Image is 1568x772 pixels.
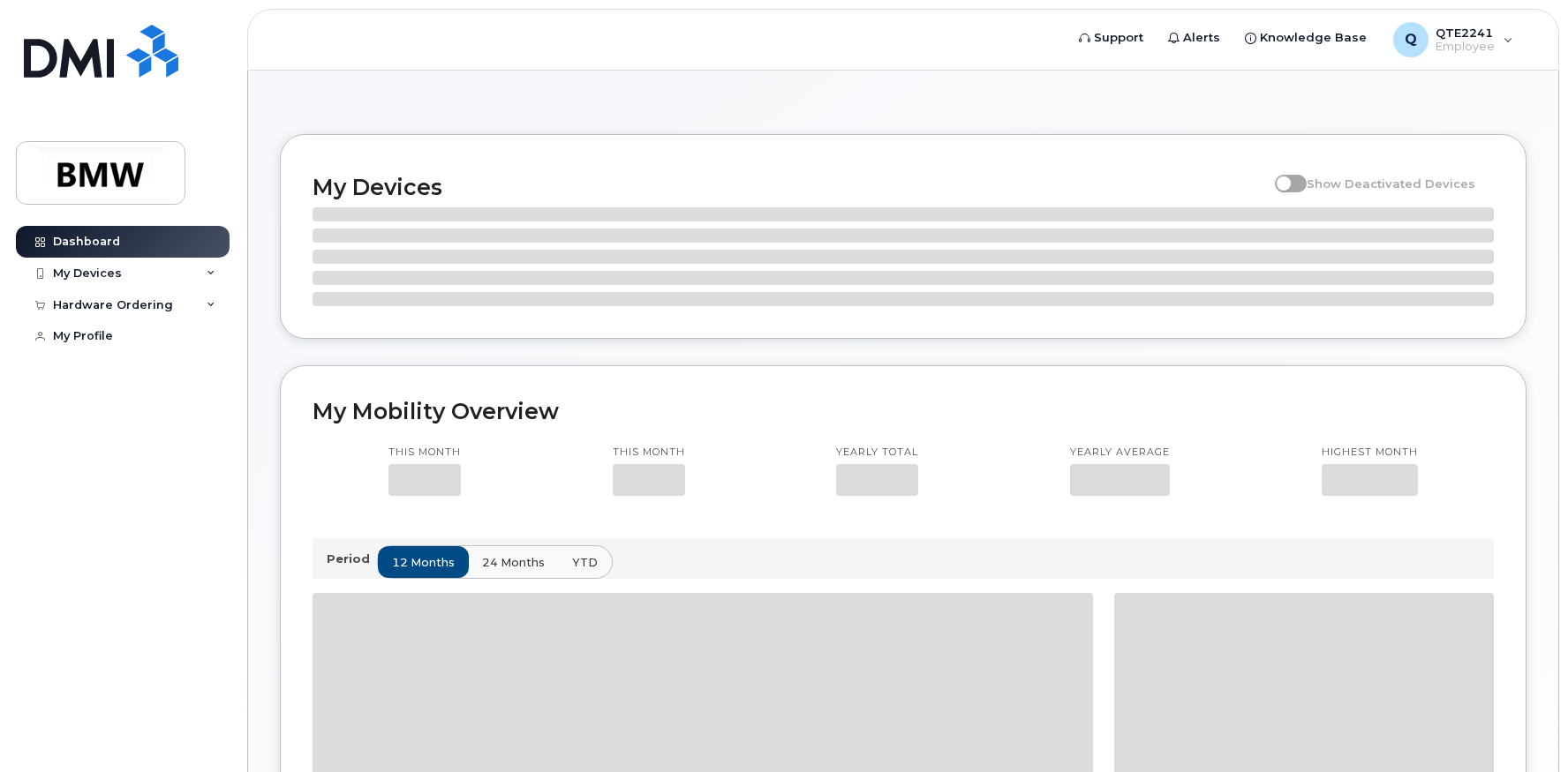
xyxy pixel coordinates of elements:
p: Yearly average [1070,446,1170,460]
h2: My Devices [313,174,1266,200]
p: This month [613,446,685,460]
p: Highest month [1322,446,1418,460]
p: Yearly total [836,446,918,460]
p: Period [327,551,377,567]
span: Show Deactivated Devices [1307,176,1475,191]
h2: My Mobility Overview [313,398,1494,424]
span: YTD [572,554,598,571]
span: 24 months [482,554,545,571]
input: Show Deactivated Devices [1275,167,1289,181]
p: This month [388,446,461,460]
